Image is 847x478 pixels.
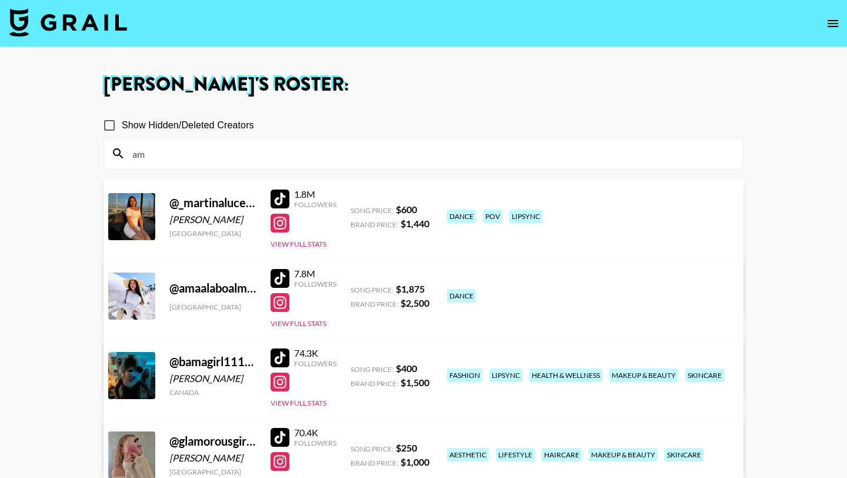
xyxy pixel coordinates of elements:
[685,369,724,382] div: skincare
[351,220,398,229] span: Brand Price:
[529,369,602,382] div: health & wellness
[447,210,476,223] div: dance
[483,210,502,223] div: pov
[294,347,336,359] div: 74.3K
[447,448,489,462] div: aesthetic
[447,289,476,303] div: dance
[447,369,482,382] div: fashion
[125,144,736,163] input: Search by User Name
[821,12,845,35] button: open drawer
[294,200,336,209] div: Followers
[351,206,394,215] span: Song Price:
[169,373,256,384] div: [PERSON_NAME]
[351,444,394,453] span: Song Price:
[271,319,326,328] button: View Full Stats
[509,210,542,223] div: lipsync
[169,354,256,369] div: @ bamagirl11111
[169,303,256,311] div: [GEOGRAPHIC_DATA]
[351,286,394,294] span: Song Price:
[9,8,127,36] img: Grail Talent
[401,297,429,308] strong: $ 2,500
[169,388,256,397] div: Canada
[294,427,336,439] div: 70.4K
[396,283,425,294] strong: $ 1,875
[589,448,658,462] div: makeup & beauty
[294,359,336,368] div: Followers
[104,75,743,94] h1: [PERSON_NAME] 's Roster:
[351,365,394,374] span: Song Price:
[294,280,336,288] div: Followers
[609,369,678,382] div: makeup & beauty
[401,218,429,229] strong: $ 1,440
[169,214,256,225] div: [PERSON_NAME]
[271,399,326,407] button: View Full Stats
[294,268,336,280] div: 7.8M
[542,448,582,462] div: haircare
[396,363,417,374] strong: $ 400
[496,448,535,462] div: lifestyle
[294,188,336,200] div: 1.8M
[122,118,254,132] span: Show Hidden/Deleted Creators
[169,229,256,238] div: [GEOGRAPHIC_DATA]
[351,300,398,308] span: Brand Price:
[271,240,326,248] button: View Full Stats
[351,379,398,388] span: Brand Price:
[401,377,429,388] strong: $ 1,500
[396,204,417,215] strong: $ 600
[169,434,256,449] div: @ glamorousgirlguide
[169,467,256,476] div: [GEOGRAPHIC_DATA]
[401,456,429,467] strong: $ 1,000
[169,281,256,296] div: @ amaalaboalmgd
[396,442,417,453] strong: $ 250
[294,439,336,447] div: Followers
[489,369,522,382] div: lipsync
[351,459,398,467] span: Brand Price:
[665,448,703,462] div: skincare
[169,452,256,464] div: [PERSON_NAME]
[169,195,256,210] div: @ _martinalucena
